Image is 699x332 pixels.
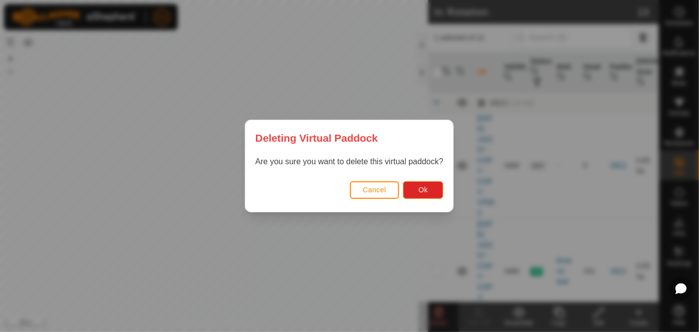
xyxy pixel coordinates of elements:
span: Cancel [363,186,387,194]
span: Ok [419,186,428,194]
p: Are you sure you want to delete this virtual paddock? [255,156,443,168]
button: Cancel [350,181,400,199]
button: Ok [404,181,444,199]
span: Deleting Virtual Paddock [255,130,378,146]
